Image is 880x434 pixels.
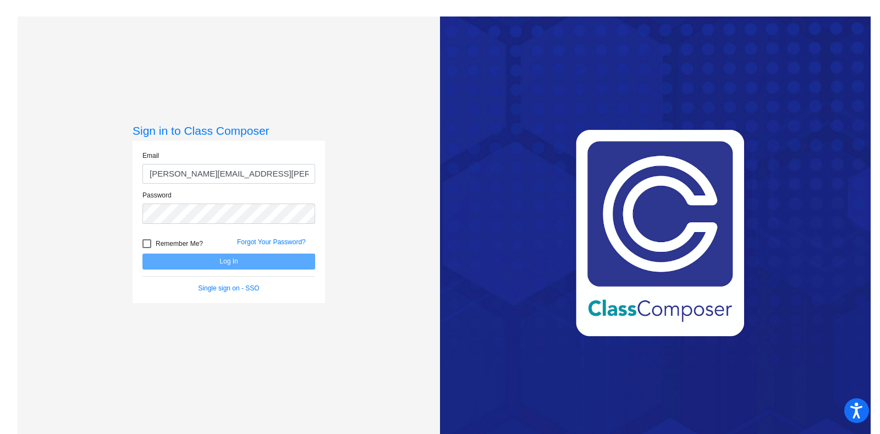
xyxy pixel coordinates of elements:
[156,237,203,250] span: Remember Me?
[142,190,172,200] label: Password
[237,238,306,246] a: Forgot Your Password?
[198,284,259,292] a: Single sign on - SSO
[142,151,159,161] label: Email
[133,124,325,138] h3: Sign in to Class Composer
[142,254,315,270] button: Log In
